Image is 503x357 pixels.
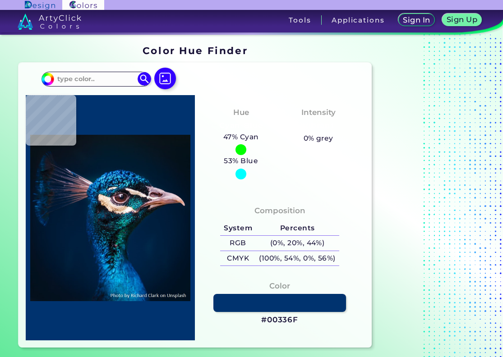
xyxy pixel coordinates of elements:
[154,68,176,89] img: icon picture
[404,17,429,23] h5: Sign In
[254,204,305,217] h4: Composition
[25,1,55,9] img: ArtyClick Design logo
[301,106,336,119] h4: Intensity
[289,17,311,23] h3: Tools
[216,120,267,131] h3: Cyan-Blue
[443,14,480,26] a: Sign Up
[375,42,488,352] iframe: Advertisement
[332,17,384,23] h3: Applications
[220,236,255,251] h5: RGB
[400,14,434,26] a: Sign In
[233,106,249,119] h4: Hue
[30,100,190,336] img: img_pavlin.jpg
[220,221,255,236] h5: System
[256,251,339,266] h5: (100%, 54%, 0%, 56%)
[220,131,262,143] h5: 47% Cyan
[143,44,248,57] h1: Color Hue Finder
[221,155,262,167] h5: 53% Blue
[54,73,138,85] input: type color..
[299,120,338,131] h3: Vibrant
[269,279,290,293] h4: Color
[448,16,476,23] h5: Sign Up
[256,236,339,251] h5: (0%, 20%, 44%)
[18,14,81,30] img: logo_artyclick_colors_white.svg
[138,72,151,86] img: icon search
[256,221,339,236] h5: Percents
[220,251,255,266] h5: CMYK
[261,315,298,325] h3: #00336F
[304,133,333,144] h5: 0% grey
